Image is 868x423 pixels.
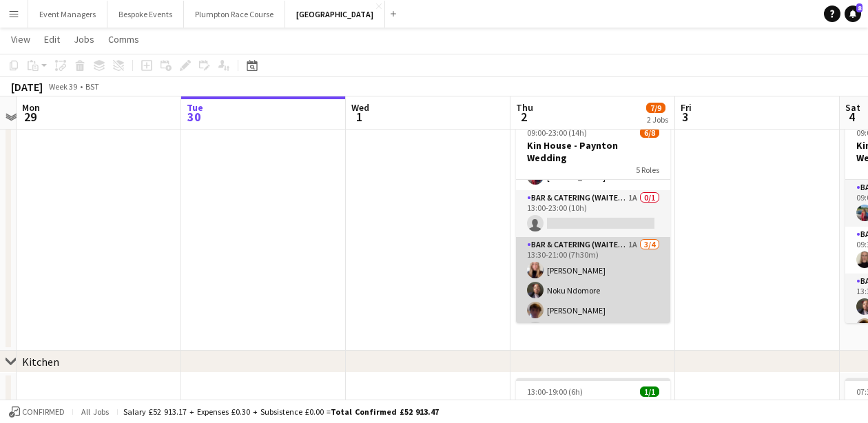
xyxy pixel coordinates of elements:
[39,30,65,48] a: Edit
[527,127,587,138] span: 09:00-23:00 (14h)
[103,30,145,48] a: Comms
[22,355,59,369] div: Kitchen
[11,33,30,45] span: View
[28,1,107,28] button: Event Managers
[516,398,670,423] h3: [PERSON_NAME] - Driving Van & Chef
[184,1,285,28] button: Plumpton Race Course
[516,119,670,323] app-job-card: 09:00-23:00 (14h)6/8Kin House - Paynton Wedding5 Roles[PERSON_NAME]Bar & Catering (Waiter / waitr...
[108,33,139,45] span: Comms
[187,101,203,114] span: Tue
[22,407,65,417] span: Confirmed
[45,81,80,92] span: Week 39
[7,404,67,420] button: Confirmed
[331,406,439,417] span: Total Confirmed £52 913.47
[74,33,94,45] span: Jobs
[646,103,665,113] span: 7/9
[68,30,100,48] a: Jobs
[516,139,670,164] h3: Kin House - Paynton Wedding
[647,114,668,125] div: 2 Jobs
[44,33,60,45] span: Edit
[681,101,692,114] span: Fri
[514,109,533,125] span: 2
[11,80,43,94] div: [DATE]
[79,406,112,417] span: All jobs
[285,1,385,28] button: [GEOGRAPHIC_DATA]
[20,109,40,125] span: 29
[351,101,369,114] span: Wed
[85,81,99,92] div: BST
[636,165,659,175] span: 5 Roles
[640,386,659,397] span: 1/1
[516,101,533,114] span: Thu
[527,386,583,397] span: 13:00-19:00 (6h)
[679,109,692,125] span: 3
[185,109,203,125] span: 30
[640,127,659,138] span: 6/8
[516,237,670,344] app-card-role: Bar & Catering (Waiter / waitress)1A3/413:30-21:00 (7h30m)[PERSON_NAME]Noku Ndomore[PERSON_NAME]
[843,109,860,125] span: 4
[856,3,862,12] span: 8
[349,109,369,125] span: 1
[107,1,184,28] button: Bespoke Events
[845,101,860,114] span: Sat
[6,30,36,48] a: View
[516,190,670,237] app-card-role: Bar & Catering (Waiter / waitress)1A0/113:00-23:00 (10h)
[123,406,439,417] div: Salary £52 913.17 + Expenses £0.30 + Subsistence £0.00 =
[22,101,40,114] span: Mon
[845,6,861,22] a: 8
